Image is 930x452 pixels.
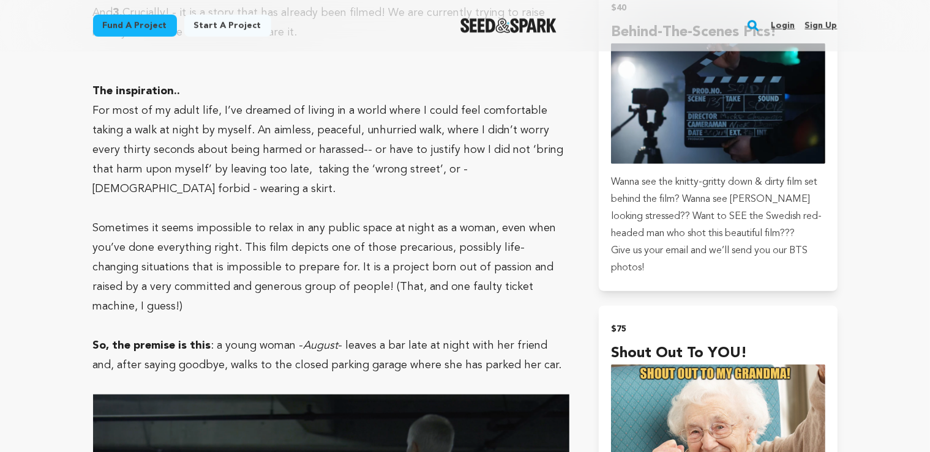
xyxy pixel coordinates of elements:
strong: The inspiration.. [93,86,181,97]
span: - leaves a bar late at night with her friend and, after saying goodbye, walks to the closed parki... [93,340,562,371]
span: : a young woman - [211,340,304,351]
a: Start a project [184,15,271,37]
h2: $75 [611,320,825,338]
a: Seed&Spark Homepage [460,18,557,33]
p: Give us your email and we’ll send you our BTS photos! [611,242,825,276]
span: Sometimes it seems impossible to relax in any public space at night as a woman, even when you’ve ... [93,223,557,312]
h4: Shout out to YOU! [611,343,825,365]
a: Sign up [804,16,837,35]
em: August [304,340,339,351]
a: Fund a project [93,15,177,37]
a: Login [771,16,795,35]
img: incentive [611,43,825,163]
img: Seed&Spark Logo Dark Mode [460,18,557,33]
strong: So, the premise is this [93,340,211,351]
p: Wanna see the knitty-gritty down & dirty film set behind the film? Wanna see [PERSON_NAME] lookin... [611,174,825,242]
span: For most of my adult life, I’ve dreamed of living in a world where I could feel comfortable takin... [93,105,564,195]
